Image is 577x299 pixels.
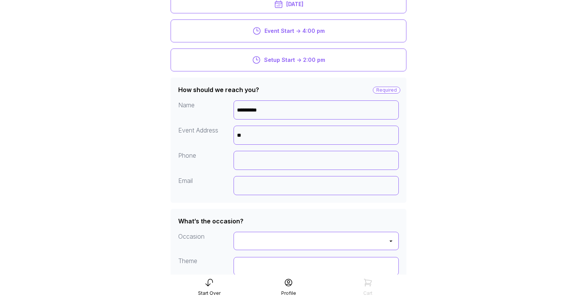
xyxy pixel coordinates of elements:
[178,100,234,120] div: Name
[373,87,400,94] div: Required
[178,232,234,250] div: Occasion
[281,290,296,296] div: Profile
[178,176,234,195] div: Email
[178,256,234,275] div: Theme
[178,151,234,170] div: Phone
[198,290,221,296] div: Start Over
[178,85,259,94] div: How should we reach you?
[178,126,234,145] div: Event Address
[178,217,243,226] div: What’s the occasion?
[363,290,372,296] div: Cart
